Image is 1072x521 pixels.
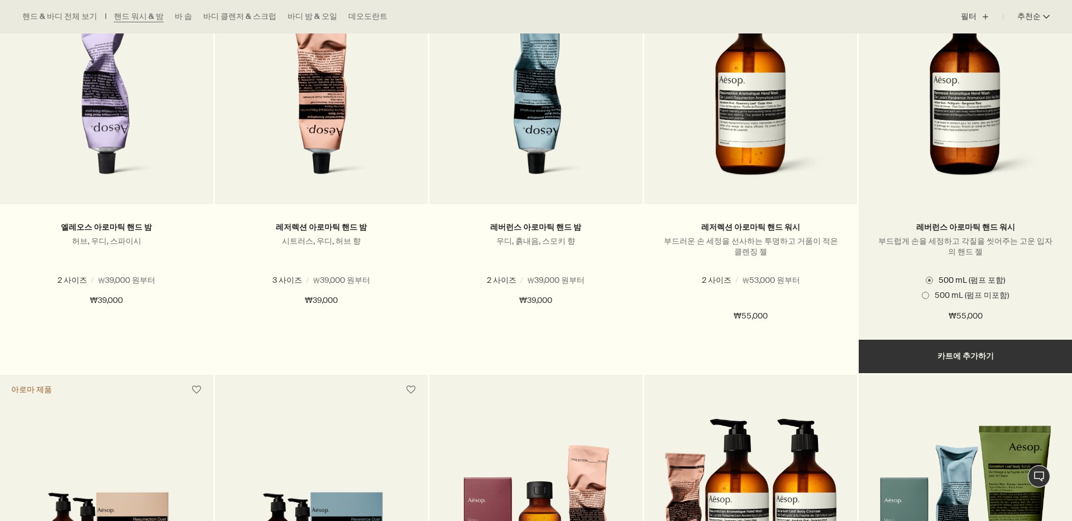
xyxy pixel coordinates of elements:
a: 바디 밤 & 오일 [288,11,337,22]
span: 75mL [69,275,95,285]
span: 120 mL [306,275,337,285]
button: 카트에 추가하기 - ₩55,000 [859,340,1072,373]
a: 레버런스 아로마틱 핸드 밤 [490,222,581,233]
a: 핸드 워시 & 밤 [114,11,164,22]
button: 위시리스트에 담기 [401,380,421,400]
a: 핸드 & 바디 전체 보기 [22,11,97,22]
span: 500 mL [547,275,581,285]
span: 500 mL [117,275,151,285]
p: 부드러운 손 세정을 선사하는 투명하고 거품이 적은 클렌징 젤 [661,236,841,257]
div: 아로마 제품 [11,384,52,395]
button: 추천순 [1003,3,1050,30]
a: 바 솝 [175,11,192,22]
span: 75 mL [257,275,285,285]
a: 엘레오스 아로마틱 핸드 밤 [61,222,152,233]
a: 데오도란트 [348,11,387,22]
span: 500 mL (펌프 미포함) [929,290,1009,301]
span: ₩39,000 [519,294,552,307]
span: 500 mL [358,275,393,285]
span: 500 mL (펌프 미포함) [715,290,795,301]
p: 부드럽게 손을 세정하고 각질을 씻어주는 고운 입자의 핸드 젤 [875,236,1055,257]
span: ₩55,000 [949,310,983,323]
a: 레저렉션 아로마틱 핸드 워시 [701,222,800,233]
a: 바디 클렌저 & 스크럽 [203,11,276,22]
p: 우디, 흙내음, 스모키 향 [446,236,626,247]
button: 필터 [961,3,1003,30]
p: 허브, 우디, 스파이시 [17,236,197,247]
span: 75 mL [498,275,526,285]
a: 레저렉션 아로마틱 핸드 밤 [276,222,367,233]
button: 1:1 채팅 상담 [1028,465,1050,488]
span: 500 mL (펌프 포함) [719,275,791,286]
p: 시트러스, 우디, 허브 향 [232,236,411,247]
span: 500 mL (펌프 포함) [933,275,1005,286]
a: 레버런스 아로마틱 핸드 워시 [916,222,1015,233]
span: ₩39,000 [90,294,123,307]
span: ₩55,000 [734,310,768,323]
span: ₩39,000 [305,294,338,307]
button: 위시리스트에 담기 [186,380,207,400]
